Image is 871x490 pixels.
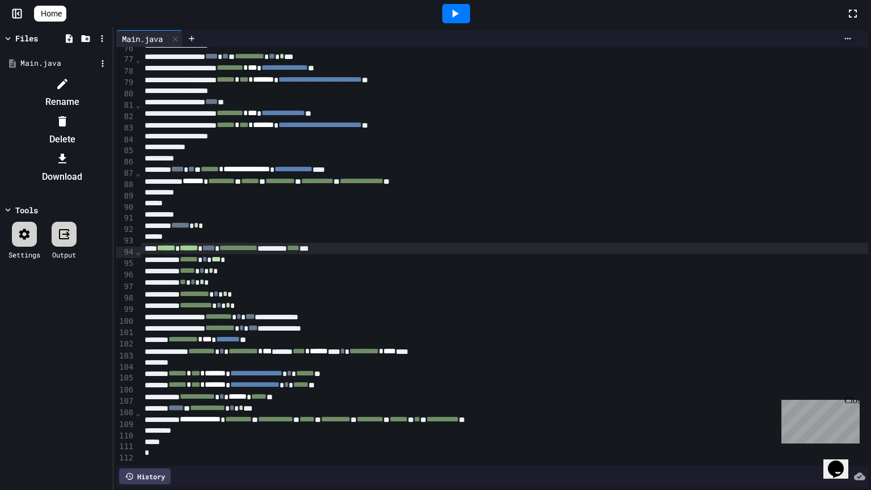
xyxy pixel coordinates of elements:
[116,30,183,47] div: Main.java
[116,293,135,304] div: 98
[116,316,135,327] div: 100
[116,66,135,77] div: 78
[135,247,141,256] span: Fold line
[823,445,860,479] iframe: chat widget
[116,54,135,65] div: 77
[116,281,135,293] div: 97
[9,250,40,260] div: Settings
[52,250,76,260] div: Output
[116,33,168,45] div: Main.java
[14,150,110,186] li: Download
[116,304,135,315] div: 99
[116,453,135,464] div: 112
[116,122,135,134] div: 83
[119,468,171,484] div: History
[116,247,135,258] div: 94
[116,373,135,384] div: 105
[5,5,78,72] div: Chat with us now!Close
[116,407,135,419] div: 108
[135,168,141,178] span: Fold line
[14,75,110,111] li: Rename
[116,134,135,146] div: 84
[116,213,135,224] div: 91
[116,258,135,269] div: 95
[116,179,135,191] div: 88
[116,168,135,179] div: 87
[116,396,135,407] div: 107
[116,100,135,111] div: 81
[135,408,141,417] span: Fold line
[116,327,135,339] div: 101
[135,55,141,64] span: Fold line
[116,235,135,247] div: 93
[116,43,135,54] div: 76
[116,339,135,350] div: 102
[135,100,141,109] span: Fold line
[116,269,135,281] div: 96
[34,6,66,22] a: Home
[116,441,135,453] div: 111
[777,395,860,443] iframe: chat widget
[116,430,135,442] div: 110
[116,191,135,202] div: 89
[15,204,38,216] div: Tools
[116,111,135,122] div: 82
[116,419,135,430] div: 109
[41,8,62,19] span: Home
[116,202,135,213] div: 90
[14,112,110,149] li: Delete
[116,145,135,157] div: 85
[116,157,135,168] div: 86
[15,32,38,44] div: Files
[116,385,135,396] div: 106
[20,58,96,69] div: Main.java
[116,77,135,88] div: 79
[116,88,135,100] div: 80
[116,362,135,373] div: 104
[116,350,135,362] div: 103
[116,224,135,235] div: 92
